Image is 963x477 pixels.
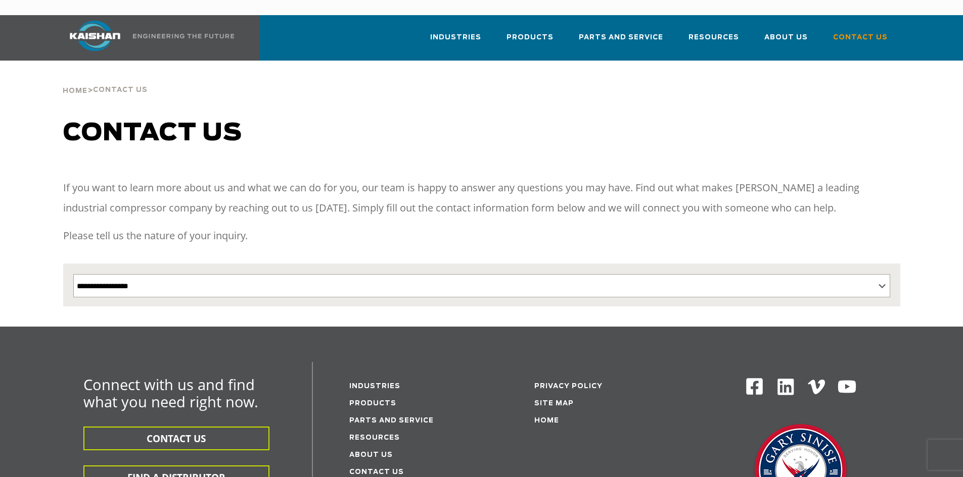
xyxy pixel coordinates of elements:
[764,24,808,59] a: About Us
[349,417,434,424] a: Parts and service
[63,121,242,145] span: Contact us
[57,15,236,61] a: Kaishan USA
[689,32,739,43] span: Resources
[63,178,900,218] p: If you want to learn more about us and what we can do for you, our team is happy to answer any qu...
[833,24,888,59] a: Contact Us
[507,32,554,43] span: Products
[534,400,574,407] a: Site Map
[63,61,148,99] div: >
[833,32,888,43] span: Contact Us
[349,469,404,475] a: Contact Us
[63,88,87,94] span: Home
[764,32,808,43] span: About Us
[57,21,133,51] img: kaishan logo
[349,452,393,458] a: About Us
[776,377,796,397] img: Linkedin
[83,375,258,411] span: Connect with us and find what you need right now.
[349,435,400,441] a: Resources
[349,383,400,390] a: Industries
[745,377,764,396] img: Facebook
[534,417,559,424] a: Home
[133,34,234,38] img: Engineering the future
[93,87,148,93] span: Contact Us
[507,24,554,59] a: Products
[83,427,269,450] button: CONTACT US
[808,380,825,394] img: Vimeo
[349,400,396,407] a: Products
[63,86,87,95] a: Home
[63,226,900,246] p: Please tell us the nature of your inquiry.
[430,24,481,59] a: Industries
[579,24,663,59] a: Parts and Service
[837,377,857,397] img: Youtube
[689,24,739,59] a: Resources
[579,32,663,43] span: Parts and Service
[534,383,603,390] a: Privacy Policy
[430,32,481,43] span: Industries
